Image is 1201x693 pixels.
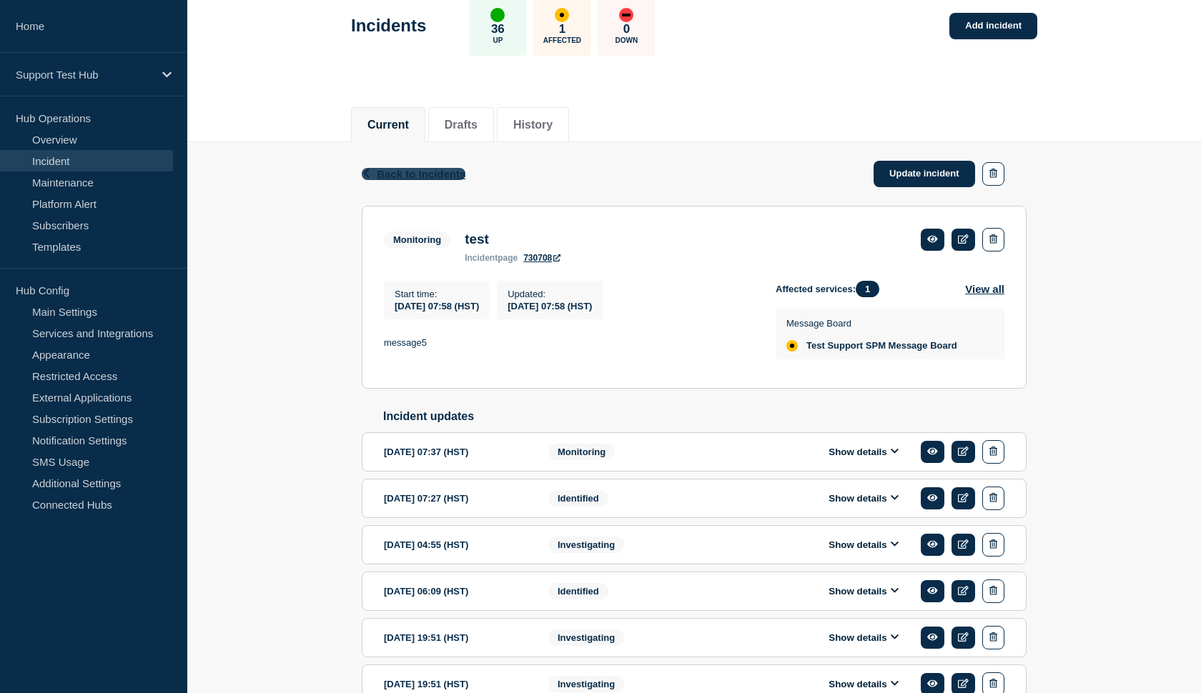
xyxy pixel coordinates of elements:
a: 730708 [523,253,560,263]
p: Start time : [395,289,479,299]
span: Identified [548,583,608,599]
div: [DATE] 07:37 (HST) [384,440,527,464]
p: Up [493,36,503,44]
button: Show details [824,539,903,551]
span: 1 [856,281,879,297]
p: message5 [384,336,753,349]
h2: Incident updates [383,410,1027,423]
a: Add incident [949,13,1037,39]
p: Affected [543,36,581,44]
p: 1 [559,22,565,36]
button: Current [367,119,409,131]
button: View all [965,281,1004,297]
span: Investigating [548,676,624,692]
div: down [619,8,633,22]
h1: Incidents [351,16,426,36]
span: Monitoring [384,231,450,248]
p: Updated : [508,289,592,299]
div: [DATE] 07:58 (HST) [508,299,592,311]
button: Show details [824,585,903,597]
div: affected [555,8,569,22]
p: Down [616,36,638,44]
button: Back to Incidents [362,168,465,180]
p: 0 [623,22,630,36]
h3: test [465,231,560,247]
span: incident [465,253,498,263]
button: Show details [824,446,903,458]
button: Drafts [445,119,478,131]
div: [DATE] 19:51 (HST) [384,626,527,649]
span: Investigating [548,537,624,553]
button: Show details [824,632,903,644]
button: History [513,119,553,131]
span: Test Support SPM Message Board [806,340,957,352]
p: 36 [491,22,505,36]
span: Identified [548,490,608,507]
button: Show details [824,678,903,690]
p: Support Test Hub [16,69,153,81]
span: Affected services: [776,281,886,297]
button: Show details [824,492,903,504]
div: [DATE] 06:09 (HST) [384,579,527,603]
span: [DATE] 07:58 (HST) [395,301,479,311]
span: Monitoring [548,444,615,460]
p: page [465,253,518,263]
span: Back to Incidents [377,168,465,180]
p: Message Board [786,318,957,329]
div: up [490,8,505,22]
div: affected [786,340,798,352]
a: Update incident [874,161,975,187]
div: [DATE] 04:55 (HST) [384,533,527,557]
div: [DATE] 07:27 (HST) [384,487,527,510]
span: Investigating [548,629,624,646]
